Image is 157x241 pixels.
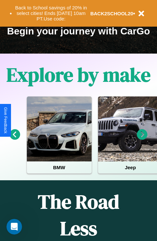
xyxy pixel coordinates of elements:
h1: Explore by make [6,61,151,88]
button: Back to School savings of 20% in select cities! Ends [DATE] 10am PT.Use code: [12,3,90,23]
h4: BMW [27,161,92,173]
div: Give Feedback [3,107,8,133]
b: BACK2SCHOOL20 [90,11,133,16]
iframe: Intercom live chat [6,219,22,235]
